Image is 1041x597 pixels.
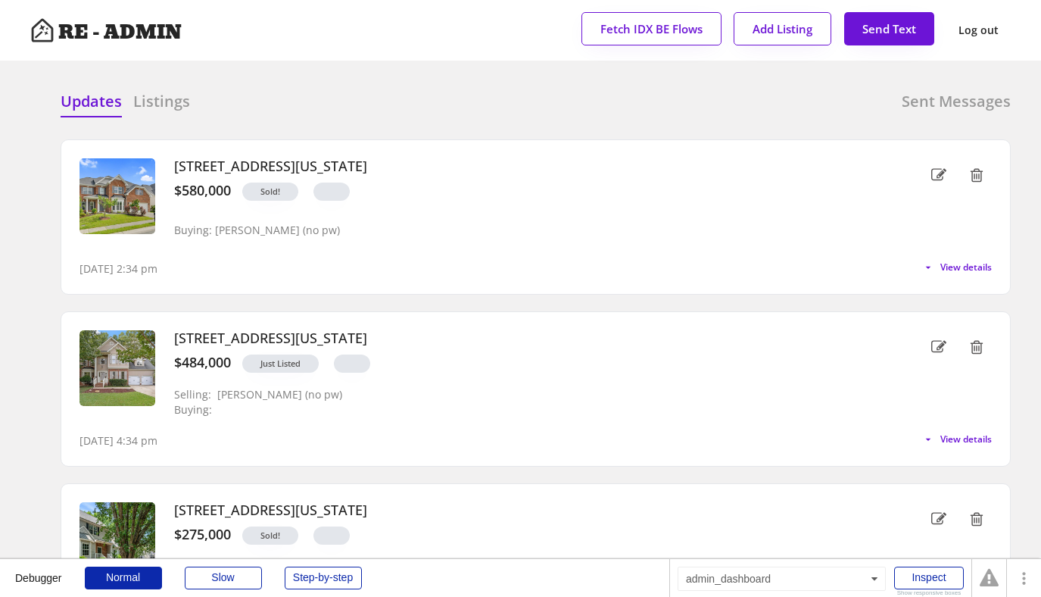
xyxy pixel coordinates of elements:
div: Show responsive boxes [894,590,964,596]
h6: Updates [61,91,122,112]
div: Buying: [174,404,232,417]
span: View details [940,435,992,444]
div: $484,000 [174,355,231,371]
button: Log out [946,13,1011,48]
div: Inspect [894,567,964,589]
h3: [STREET_ADDRESS][US_STATE] [174,330,863,347]
button: View details [922,433,992,445]
img: Artboard%201%20copy%203.svg [30,18,55,42]
h3: [STREET_ADDRESS][US_STATE] [174,502,863,519]
button: Sold! [242,527,298,545]
div: Debugger [15,559,62,583]
div: $580,000 [174,183,231,199]
div: Step-by-step [285,567,362,589]
div: Slow [185,567,262,589]
img: 20251002174719394394000000-o.jpg [79,330,155,406]
div: Buying: [PERSON_NAME] (no pw) [174,224,340,237]
button: Add Listing [734,12,831,45]
button: View details [922,261,992,273]
div: $275,000 [174,527,231,543]
h6: Sent Messages [902,91,1011,112]
img: 20250527155358574334000000-o.jpg [79,158,155,234]
div: admin_dashboard [678,567,886,591]
span: View details [940,263,992,272]
h3: [STREET_ADDRESS][US_STATE] [174,158,863,175]
div: [DATE] 4:34 pm [79,433,157,449]
h4: RE - ADMIN [58,23,182,42]
div: [DATE] 2:34 pm [79,261,157,277]
button: Fetch IDX BE Flows [581,12,722,45]
button: Send Text [844,12,934,45]
button: Sold! [242,183,298,201]
div: Normal [85,567,162,589]
img: 20250606025807903094000000-o.jpg [79,502,155,578]
div: Selling: [PERSON_NAME] (no pw) [174,389,342,402]
button: Just Listed [242,355,319,373]
h6: Listings [133,91,190,112]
